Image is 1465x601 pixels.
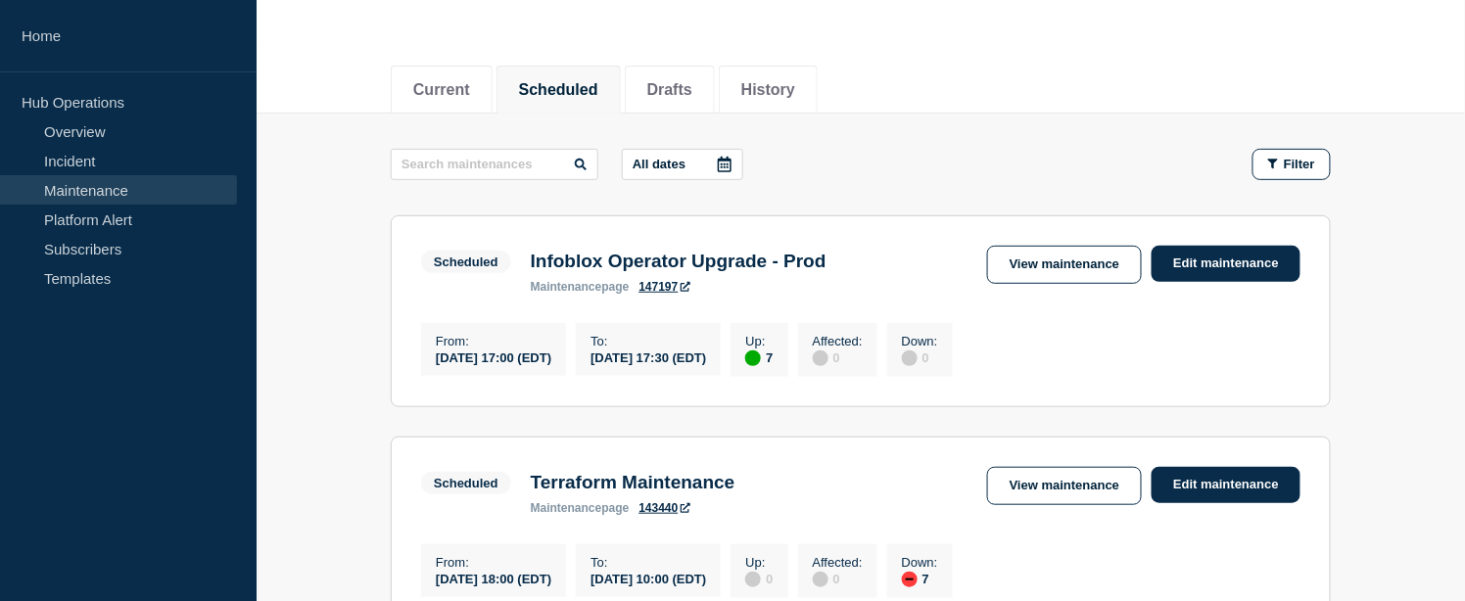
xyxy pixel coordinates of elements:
[638,280,689,294] a: 147197
[622,149,743,180] button: All dates
[741,81,795,99] button: History
[633,157,685,171] p: All dates
[591,555,706,570] p: To :
[591,334,706,348] p: To :
[531,280,602,294] span: maintenance
[1152,246,1300,282] a: Edit maintenance
[987,467,1142,505] a: View maintenance
[902,334,938,348] p: Down :
[531,501,602,515] span: maintenance
[434,476,498,490] div: Scheduled
[813,570,863,587] div: 0
[434,254,498,269] div: Scheduled
[436,348,551,365] div: [DATE] 17:00 (EDT)
[813,350,828,366] div: disabled
[647,81,692,99] button: Drafts
[813,348,863,366] div: 0
[745,334,773,348] p: Up :
[1284,157,1315,171] span: Filter
[902,570,938,587] div: 7
[591,570,706,586] div: [DATE] 10:00 (EDT)
[902,350,918,366] div: disabled
[745,570,773,587] div: 0
[531,251,827,272] h3: Infoblox Operator Upgrade - Prod
[519,81,598,99] button: Scheduled
[436,570,551,586] div: [DATE] 18:00 (EDT)
[745,350,761,366] div: up
[531,472,735,493] h3: Terraform Maintenance
[531,280,630,294] p: page
[531,501,630,515] p: page
[413,81,470,99] button: Current
[987,246,1142,284] a: View maintenance
[638,501,689,515] a: 143440
[902,555,938,570] p: Down :
[902,348,938,366] div: 0
[1252,149,1331,180] button: Filter
[1152,467,1300,503] a: Edit maintenance
[436,555,551,570] p: From :
[745,348,773,366] div: 7
[745,555,773,570] p: Up :
[813,334,863,348] p: Affected :
[391,149,598,180] input: Search maintenances
[436,334,551,348] p: From :
[591,348,706,365] div: [DATE] 17:30 (EDT)
[902,572,918,587] div: down
[813,572,828,587] div: disabled
[745,572,761,587] div: disabled
[813,555,863,570] p: Affected :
